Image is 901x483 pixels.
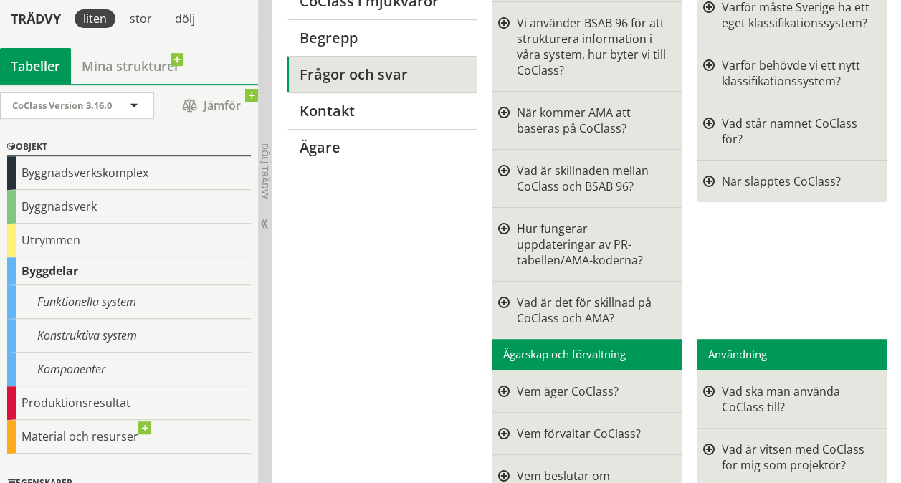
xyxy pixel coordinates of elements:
div: Vem äger CoClass? [517,383,667,399]
div: Produktionsresultat [7,386,251,420]
div: Vad är vitsen med CoClass för mig som projektör? [722,441,872,473]
a: Frågor och svar [287,56,477,92]
a: Begrepp [287,19,477,56]
div: Material och resurser [7,420,251,454]
div: dölj [166,9,204,28]
div: Ägarskap och förvaltning [492,339,682,370]
div: stor [121,9,161,28]
span: Jämför [168,93,254,118]
div: Komponenter [7,353,251,386]
div: Vad ska man använda CoClass till? [722,383,872,415]
a: Kontakt [287,92,477,129]
div: När släpptes CoClass? [722,173,872,189]
div: Byggnadsverkskomplex [7,156,251,190]
div: När kommer AMA att baseras på CoClass? [517,105,667,136]
div: Byggdelar [7,257,251,285]
div: Varför behövde vi ett nytt klassifikationssystem? [722,57,872,89]
div: liten [75,9,115,28]
div: Vad är skillnaden mellan CoClass och BSAB 96? [517,163,667,194]
div: Vem förvaltar CoClass? [517,426,667,441]
div: Användning [697,339,887,370]
div: Trädvy [3,11,69,27]
span: Dölj trädvy [259,143,271,199]
div: Vad står namnet CoClass för? [722,115,872,147]
div: Objekt [7,139,251,156]
span: CoClass Version 3.16.0 [12,99,112,112]
div: Vi använder BSAB 96 för att strukturera information i våra system, hur byter vi till CoClass? [517,15,667,78]
div: Konstruktiva system [7,319,251,353]
div: Funktionella system [7,285,251,319]
div: Byggnadsverk [7,190,251,224]
a: Mina strukturer [71,48,191,84]
div: Utrymmen [7,224,251,257]
div: Vad är det för skillnad på CoClass och AMA? [517,295,667,326]
div: Hur fungerar uppdateringar av PR-tabellen/AMA-koderna? [517,221,667,268]
a: Ägare [287,129,477,166]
